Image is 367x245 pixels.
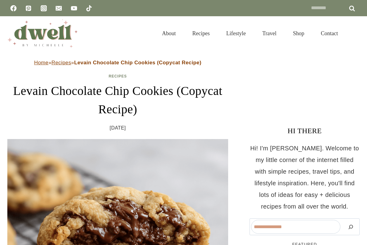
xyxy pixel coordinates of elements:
[7,82,228,119] h1: Levain Chocolate Chip Cookies (Copycat Recipe)
[68,2,80,14] a: YouTube
[285,23,313,44] a: Shop
[154,23,346,44] nav: Primary Navigation
[343,220,358,234] button: Search
[22,2,35,14] a: Pinterest
[313,23,346,44] a: Contact
[74,60,201,66] strong: Levain Chocolate Chip Cookies (Copycat Recipe)
[254,23,285,44] a: Travel
[7,2,20,14] a: Facebook
[110,123,126,133] time: [DATE]
[7,19,78,47] img: DWELL by michelle
[109,74,127,78] a: Recipes
[218,23,254,44] a: Lifestyle
[53,2,65,14] a: Email
[250,142,360,212] p: Hi! I'm [PERSON_NAME]. Welcome to my little corner of the internet filled with simple recipes, tr...
[34,60,202,66] span: » »
[51,60,71,66] a: Recipes
[154,23,184,44] a: About
[83,2,95,14] a: TikTok
[250,125,360,136] h3: HI THERE
[38,2,50,14] a: Instagram
[349,28,360,39] button: View Search Form
[34,60,49,66] a: Home
[184,23,218,44] a: Recipes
